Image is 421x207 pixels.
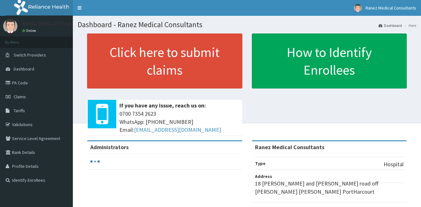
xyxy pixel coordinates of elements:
[354,4,362,12] img: User Image
[366,5,416,11] span: Ranez Medical Consultants
[90,157,100,166] svg: audio-loading
[119,102,206,109] b: If you have any issue, reach us on:
[78,21,416,29] h1: Dashboard - Ranez Medical Consultants
[87,33,242,88] a: Click here to submit claims
[379,23,402,28] a: Dashboard
[255,161,265,166] b: Type
[119,110,239,134] span: 0700 7354 2623 WhatsApp: [PHONE_NUMBER] Email:
[14,108,25,113] span: Tariffs
[14,66,34,72] span: Dashboard
[14,94,26,100] span: Claims
[255,180,404,196] p: 18 [PERSON_NAME] and [PERSON_NAME] road off [PERSON_NAME] [PERSON_NAME] PortHarcourt
[252,33,407,88] a: How to Identify Enrollees
[90,143,129,151] b: Administrators
[3,19,17,33] img: User Image
[22,21,89,26] p: Ranez Medical Consultants
[134,126,221,133] a: [EMAIL_ADDRESS][DOMAIN_NAME]
[384,160,404,168] p: Hospital
[22,28,37,33] a: Online
[255,143,324,151] strong: Ranez Medical Consultants
[255,174,272,179] b: Address
[403,23,416,28] li: Here
[14,52,46,58] span: Switch Providers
